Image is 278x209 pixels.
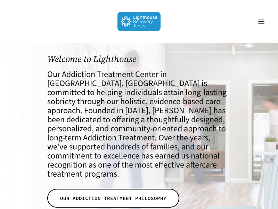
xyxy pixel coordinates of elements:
[254,18,268,25] a: Navigation Menu
[47,70,231,179] h4: Our Addiction Treatment Center in [GEOGRAPHIC_DATA], [GEOGRAPHIC_DATA] is committed to helping in...
[117,12,161,31] img: Lighthouse Recovery Texas
[60,195,166,202] span: OUR ADDICTION TREATMENT PHILOSOPHY
[47,189,179,208] a: OUR ADDICTION TREATMENT PHILOSOPHY
[47,54,231,64] h1: Welcome to Lighthouse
